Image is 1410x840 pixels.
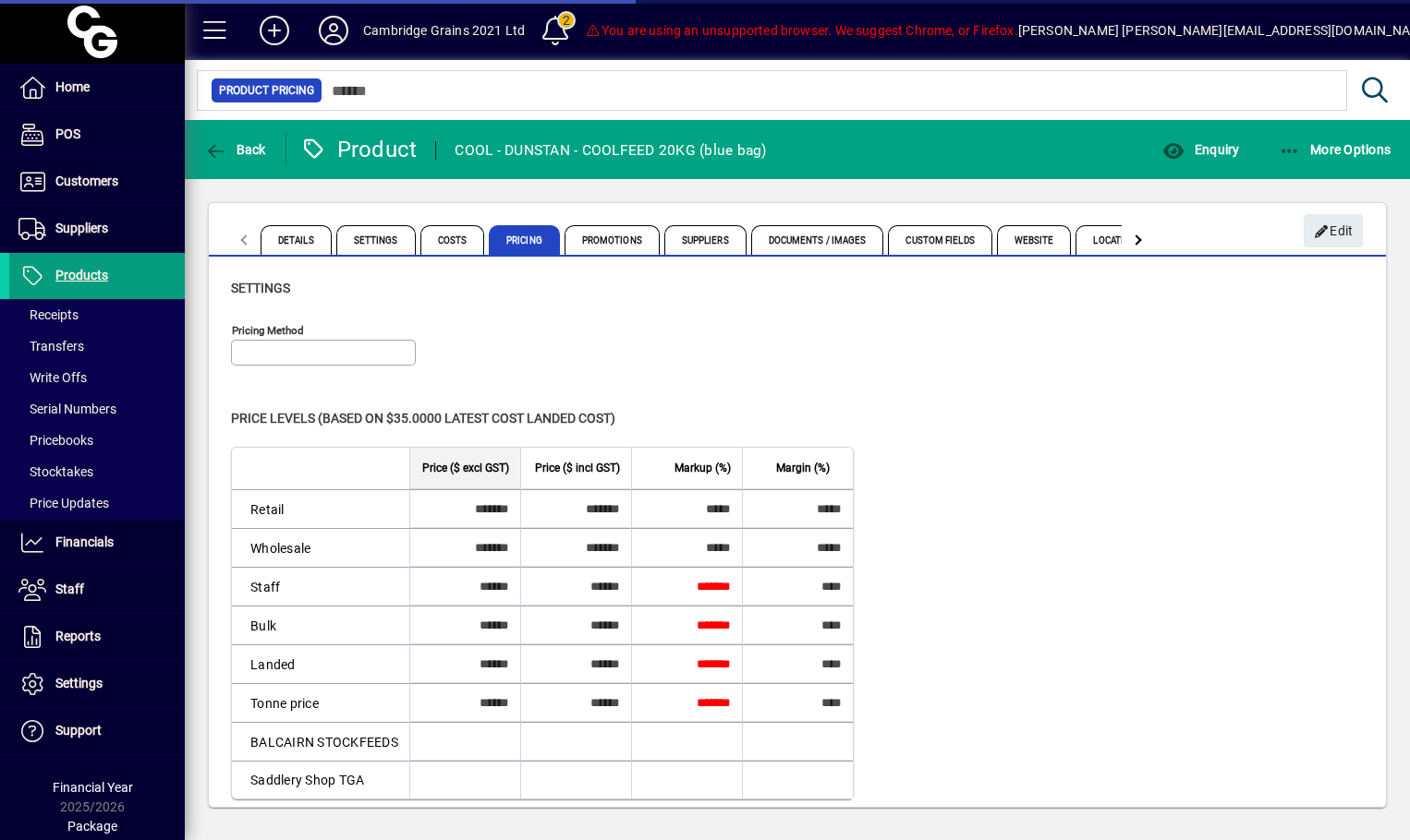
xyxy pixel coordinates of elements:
[232,324,304,337] mat-label: Pricing method
[55,582,84,596] span: Staff
[1314,216,1354,246] span: Edit
[232,722,409,761] td: BALCAIRN STOCKFEEDS
[232,761,409,798] td: Saddlery Shop TGA
[232,528,409,567] td: Wholesale
[231,281,290,295] span: Settings
[9,206,185,252] a: Suppliers
[9,425,185,456] a: Pricebooks
[18,370,87,385] span: Write Offs
[18,402,116,416] span: Serial Numbers
[1162,142,1239,157] span: Enquiry
[363,16,525,45] div: Cambridge Grains 2021 Ltd
[9,487,185,519] a: Price Updates
[55,126,80,141] span: POS
[9,393,185,425] a: Serial Numbers
[675,458,731,478] span: Markup (%)
[53,780,133,795] span: Financial Year
[18,307,79,322] span: Receipts
[245,14,304,47] button: Add
[997,225,1072,255] span: Website
[535,458,620,478] span: Price ($ incl GST)
[232,606,409,644] td: Bulk
[55,676,103,690] span: Settings
[55,221,108,235] span: Suppliers
[1274,133,1396,166] button: More Options
[18,433,93,448] span: Pricebooks
[9,661,185,707] a: Settings
[55,79,90,94] span: Home
[55,174,118,188] span: Customers
[9,362,185,393] a: Write Offs
[9,299,185,330] a: Receipts
[55,723,102,738] span: Support
[9,567,185,613] a: Staff
[565,225,660,255] span: Promotions
[489,225,560,255] span: Pricing
[18,464,93,479] span: Stocktakes
[1304,214,1363,247] button: Edit
[18,339,84,354] span: Transfers
[751,225,884,255] span: Documents / Images
[422,458,509,478] span: Price ($ excl GST)
[300,135,418,164] div: Product
[200,133,271,166] button: Back
[67,819,117,834] span: Package
[18,496,109,510] span: Price Updates
[455,136,766,165] div: COOL - DUNSTAN - COOLFEED 20KG (blue bag)
[55,534,114,549] span: Financials
[9,159,185,205] a: Customers
[9,520,185,566] a: Financials
[219,81,314,100] span: Product Pricing
[231,411,615,426] span: Price levels (based on $35.0000 Latest cost landed cost)
[185,133,286,166] app-page-header-button: Back
[9,65,185,111] a: Home
[1158,133,1244,166] button: Enquiry
[232,644,409,683] td: Landed
[9,456,185,487] a: Stocktakes
[664,225,747,255] span: Suppliers
[55,629,101,643] span: Reports
[336,225,416,255] span: Settings
[888,225,991,255] span: Custom Fields
[232,683,409,722] td: Tonne price
[261,225,332,255] span: Details
[9,614,185,660] a: Reports
[9,330,185,362] a: Transfers
[232,489,409,528] td: Retail
[1076,225,1160,255] span: Locations
[204,142,266,157] span: Back
[232,567,409,606] td: Staff
[585,23,1017,38] span: You are using an unsupported browser. We suggest Chrome, or Firefox.
[304,14,363,47] button: Profile
[9,708,185,754] a: Support
[1279,142,1392,157] span: More Options
[420,225,485,255] span: Costs
[9,112,185,158] a: POS
[55,268,108,282] span: Products
[776,458,830,478] span: Margin (%)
